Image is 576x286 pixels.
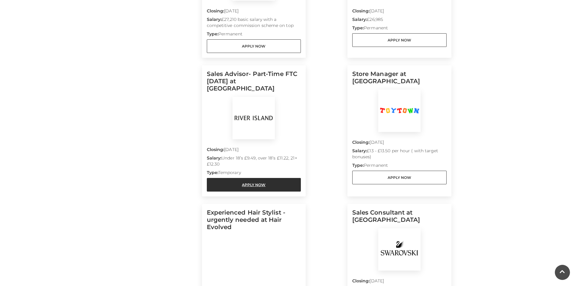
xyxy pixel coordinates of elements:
img: River Island [233,97,275,139]
a: Apply Now [207,39,301,53]
strong: Salary: [352,148,367,153]
p: Permanent [352,25,447,33]
strong: Closing: [352,8,370,14]
strong: Closing: [207,147,224,152]
p: Temporary [207,169,301,178]
h5: Experienced Hair Stylist - urgently needed at Hair Evolved [207,209,301,235]
p: [DATE] [352,139,447,148]
p: [DATE] [207,8,301,16]
p: Under 18’s £9.49, over 18’s £11.22, 21+ £12.30 [207,155,301,169]
p: Permanent [207,31,301,39]
strong: Closing: [207,8,224,14]
strong: Type: [352,25,364,31]
strong: Type: [207,170,218,175]
strong: Type: [207,31,218,37]
img: Swarovski [378,228,421,271]
a: Apply Now [352,171,447,184]
h5: Store Manager at [GEOGRAPHIC_DATA] [352,70,447,90]
strong: Type: [352,163,364,168]
a: Apply Now [207,178,301,192]
p: [DATE] [352,8,447,16]
p: £26,985 [352,16,447,25]
strong: Salary: [207,155,222,161]
strong: Closing: [352,278,370,284]
img: Toy Town [378,90,421,132]
p: £13 - £13.50 per hour ( with target bonuses) [352,148,447,162]
strong: Salary: [207,17,222,22]
strong: Salary: [352,17,367,22]
h5: Sales Consultant at [GEOGRAPHIC_DATA] [352,209,447,228]
h5: Sales Advisor- Part-Time FTC [DATE] at [GEOGRAPHIC_DATA] [207,70,301,97]
p: [DATE] [207,146,301,155]
a: Apply Now [352,33,447,47]
strong: Closing: [352,140,370,145]
p: Permanent [352,162,447,171]
p: £27,210 basic salary with a competitive commission scheme on top [207,16,301,31]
